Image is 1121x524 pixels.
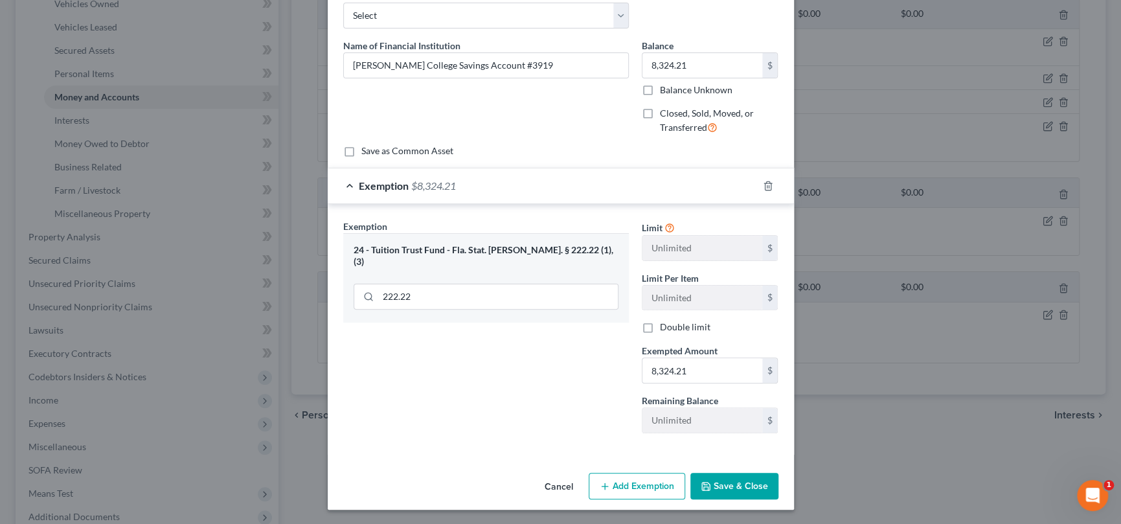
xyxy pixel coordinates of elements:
[642,236,762,260] input: --
[642,39,674,52] label: Balance
[378,284,618,309] input: Search exemption rules...
[354,244,618,268] div: 24 - Tuition Trust Fund - Fla. Stat. [PERSON_NAME]. § 222.22 (1),(3)
[534,474,583,500] button: Cancel
[642,222,662,233] span: Limit
[660,108,754,133] span: Closed, Sold, Moved, or Transferred
[642,394,718,407] label: Remaining Balance
[361,144,453,157] label: Save as Common Asset
[343,40,460,51] span: Name of Financial Institution
[762,358,778,383] div: $
[411,179,456,192] span: $8,324.21
[660,321,710,334] label: Double limit
[642,53,762,78] input: 0.00
[589,473,685,500] button: Add Exemption
[359,179,409,192] span: Exemption
[344,53,628,78] input: Enter name...
[762,53,778,78] div: $
[642,358,762,383] input: 0.00
[660,84,732,97] label: Balance Unknown
[642,271,699,285] label: Limit Per Item
[762,408,778,433] div: $
[690,473,778,500] button: Save & Close
[762,286,778,310] div: $
[642,408,762,433] input: --
[762,236,778,260] div: $
[1104,480,1114,490] span: 1
[1077,480,1108,511] iframe: Intercom live chat
[642,286,762,310] input: --
[343,221,387,232] span: Exemption
[642,345,718,356] span: Exempted Amount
